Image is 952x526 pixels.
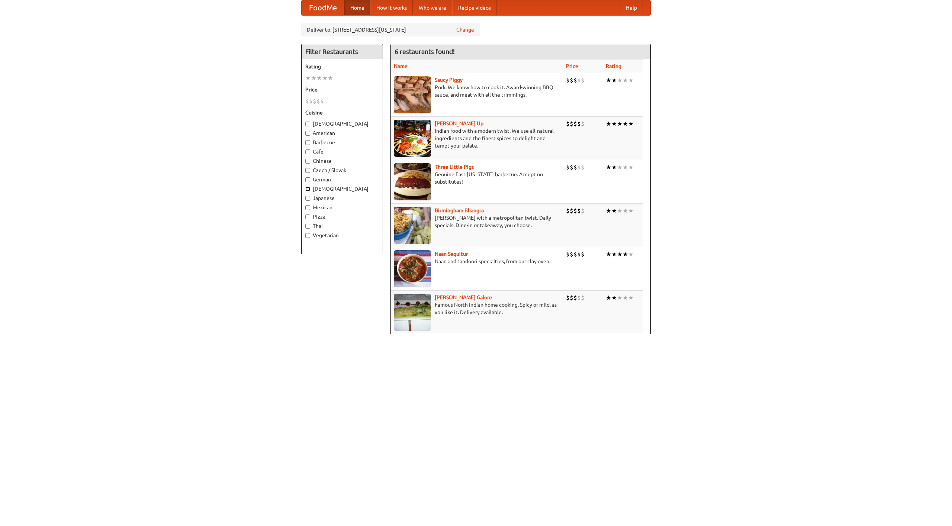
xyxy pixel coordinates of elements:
[611,163,617,171] li: ★
[573,294,577,302] li: $
[435,251,468,257] a: Naan Sequitur
[570,76,573,84] li: $
[301,23,480,36] div: Deliver to: [STREET_ADDRESS][US_STATE]
[617,76,623,84] li: ★
[435,120,483,126] a: [PERSON_NAME] Up
[305,159,310,164] input: Chinese
[456,26,474,33] a: Change
[606,76,611,84] li: ★
[606,163,611,171] li: ★
[305,139,379,146] label: Barbecue
[302,0,344,15] a: FoodMe
[395,48,455,55] ng-pluralize: 6 restaurants found!
[573,120,577,128] li: $
[311,74,316,82] li: ★
[305,177,310,182] input: German
[566,76,570,84] li: $
[581,294,585,302] li: $
[305,185,379,193] label: [DEMOGRAPHIC_DATA]
[628,294,634,302] li: ★
[606,294,611,302] li: ★
[577,163,581,171] li: $
[316,74,322,82] li: ★
[344,0,370,15] a: Home
[394,171,560,185] p: Genuine East [US_STATE] barbecue. Accept no substitutes!
[394,250,431,287] img: naansequitur.jpg
[305,224,310,229] input: Thai
[566,120,570,128] li: $
[628,207,634,215] li: ★
[305,205,310,210] input: Mexican
[435,294,492,300] b: [PERSON_NAME] Galore
[313,97,316,105] li: $
[620,0,643,15] a: Help
[573,207,577,215] li: $
[305,204,379,211] label: Mexican
[305,213,379,220] label: Pizza
[617,294,623,302] li: ★
[623,163,628,171] li: ★
[573,76,577,84] li: $
[305,187,310,191] input: [DEMOGRAPHIC_DATA]
[305,86,379,93] h5: Price
[581,120,585,128] li: $
[617,163,623,171] li: ★
[611,207,617,215] li: ★
[305,168,310,173] input: Czech / Slovak
[305,222,379,230] label: Thai
[606,63,621,69] a: Rating
[394,84,560,99] p: Pork. We know how to cook it. Award-winning BBQ sauce, and meat with all the trimmings.
[611,120,617,128] li: ★
[394,301,560,316] p: Famous North Indian home cooking. Spicy or mild, as you like it. Delivery available.
[570,120,573,128] li: $
[302,44,383,59] h4: Filter Restaurants
[328,74,333,82] li: ★
[573,163,577,171] li: $
[577,250,581,258] li: $
[305,140,310,145] input: Barbecue
[581,207,585,215] li: $
[305,176,379,183] label: German
[611,250,617,258] li: ★
[623,294,628,302] li: ★
[570,163,573,171] li: $
[305,149,310,154] input: Cafe
[305,131,310,136] input: American
[606,120,611,128] li: ★
[573,250,577,258] li: $
[566,294,570,302] li: $
[305,196,310,201] input: Japanese
[305,214,310,219] input: Pizza
[413,0,452,15] a: Who we are
[394,214,560,229] p: [PERSON_NAME] with a metropolitan twist. Daily specials. Dine-in or takeaway, you choose.
[577,120,581,128] li: $
[305,97,309,105] li: $
[435,77,463,83] a: Saucy Piggy
[305,233,310,238] input: Vegetarian
[305,157,379,165] label: Chinese
[566,63,578,69] a: Price
[611,76,617,84] li: ★
[570,294,573,302] li: $
[394,207,431,244] img: bhangra.jpg
[305,167,379,174] label: Czech / Slovak
[577,294,581,302] li: $
[435,164,474,170] b: Three Little Pigs
[623,120,628,128] li: ★
[394,258,560,265] p: Naan and tandoori specialties, from our clay oven.
[305,109,379,116] h5: Cuisine
[309,97,313,105] li: $
[623,76,628,84] li: ★
[305,232,379,239] label: Vegetarian
[305,120,379,128] label: [DEMOGRAPHIC_DATA]
[606,250,611,258] li: ★
[570,207,573,215] li: $
[617,250,623,258] li: ★
[370,0,413,15] a: How it works
[581,76,585,84] li: $
[316,97,320,105] li: $
[628,250,634,258] li: ★
[617,207,623,215] li: ★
